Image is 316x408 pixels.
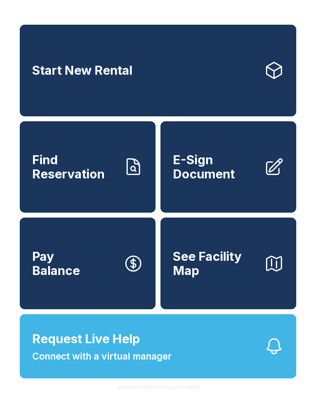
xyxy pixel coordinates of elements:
[32,153,118,181] span: Find Reservation
[173,249,259,277] span: See Facility Map
[160,218,296,309] button: See Facility Map
[173,153,259,181] span: E-Sign Document
[20,25,296,116] a: Start New Rental
[32,249,80,277] span: Pay Balance
[160,121,296,213] a: E-Sign Document
[32,330,140,348] span: Request Live Help
[32,349,172,363] span: Connect with a virtual manager
[20,218,156,309] a: PayBalance
[20,121,156,213] a: Find Reservation
[20,314,296,378] button: Request Live HelpConnect with a virtual manager
[112,378,205,396] button: VersionPE2CWShLHxwLdo7nhiB05
[32,63,132,77] span: Start New Rental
